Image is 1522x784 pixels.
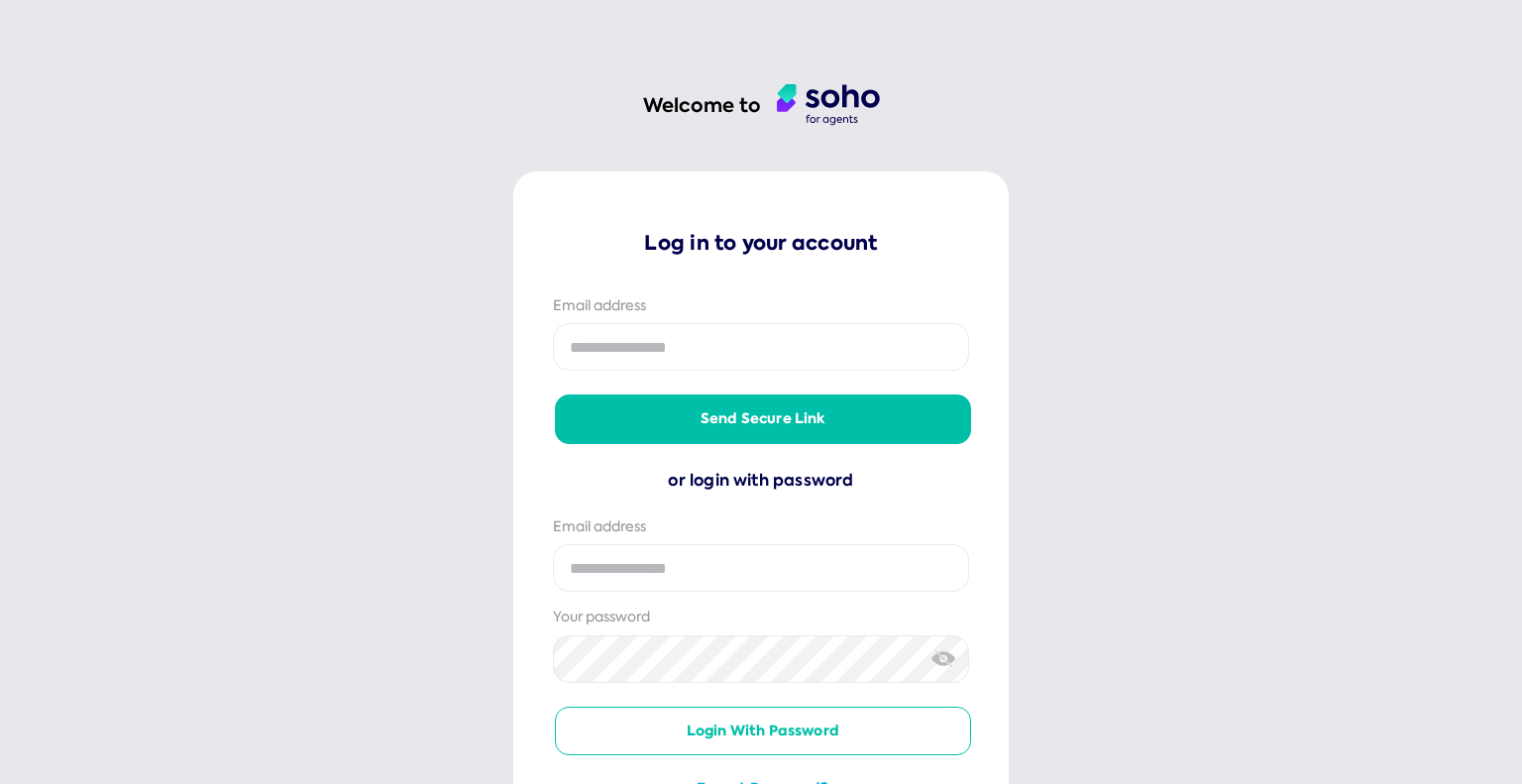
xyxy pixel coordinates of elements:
p: Log in to your account [553,229,969,257]
div: or login with password [553,468,969,494]
img: agent logo [777,84,880,126]
img: eye-crossed.svg [931,648,956,669]
div: Email address [553,296,969,316]
button: Login with password [555,707,971,756]
div: Your password [553,608,969,627]
div: Email address [553,517,969,537]
h1: Welcome to [643,92,761,119]
button: Send secure link [555,394,971,444]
